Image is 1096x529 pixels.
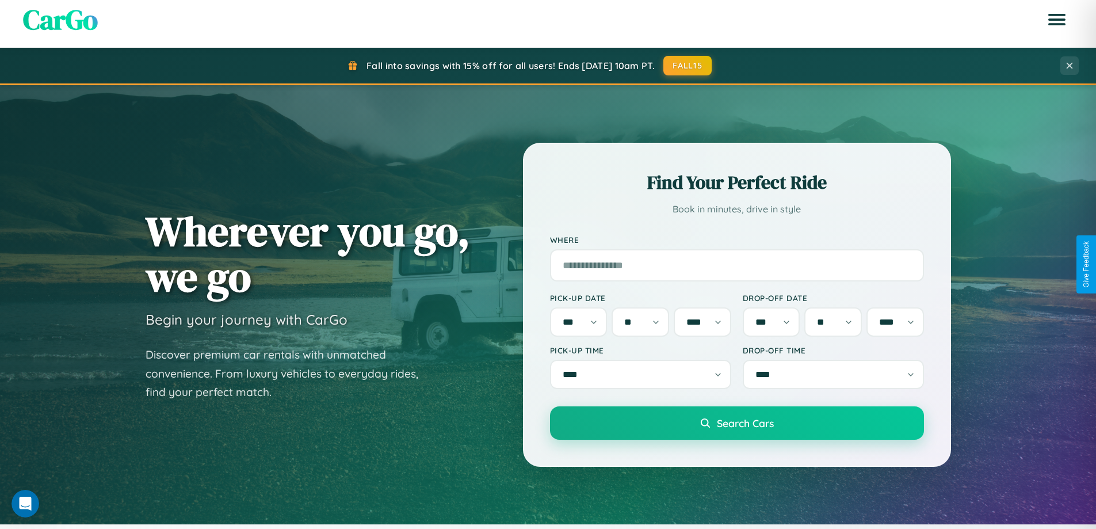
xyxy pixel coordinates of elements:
[146,345,433,402] p: Discover premium car rentals with unmatched convenience. From luxury vehicles to everyday rides, ...
[743,293,924,303] label: Drop-off Date
[550,345,731,355] label: Pick-up Time
[1082,241,1090,288] div: Give Feedback
[717,417,774,429] span: Search Cars
[23,1,98,39] span: CarGo
[550,201,924,218] p: Book in minutes, drive in style
[663,56,712,75] button: FALL15
[743,345,924,355] label: Drop-off Time
[550,406,924,440] button: Search Cars
[146,311,347,328] h3: Begin your journey with CarGo
[366,60,655,71] span: Fall into savings with 15% off for all users! Ends [DATE] 10am PT.
[550,235,924,245] label: Where
[12,490,39,517] iframe: Intercom live chat
[146,208,470,299] h1: Wherever you go, we go
[550,170,924,195] h2: Find Your Perfect Ride
[550,293,731,303] label: Pick-up Date
[1041,3,1073,36] button: Open menu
